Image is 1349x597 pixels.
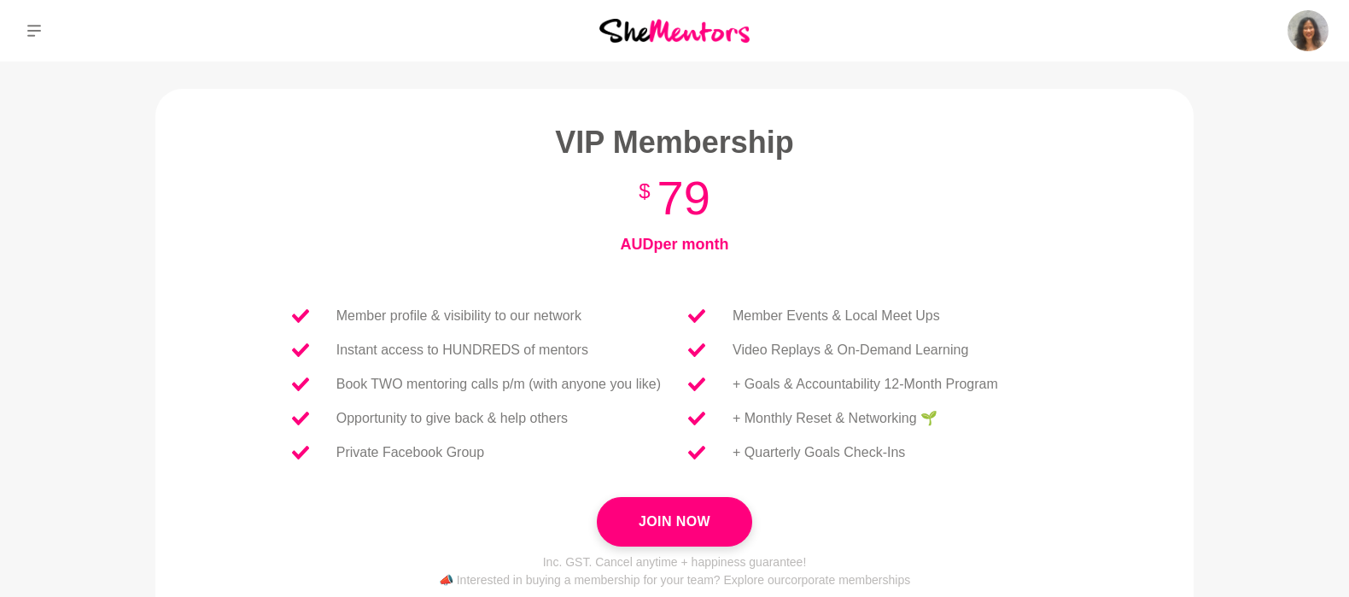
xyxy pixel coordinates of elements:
p: Instant access to HUNDREDS of mentors [336,340,588,360]
img: Constance Phua [1288,10,1329,51]
button: Join Now [597,497,752,547]
p: Book TWO mentoring calls p/m (with anyone you like) [336,374,661,395]
p: + Monthly Reset & Networking 🌱 [733,408,937,429]
h2: VIP Membership [265,123,1084,161]
p: Private Facebook Group [336,442,484,463]
p: Member profile & visibility to our network [336,306,581,326]
p: Video Replays & On-Demand Learning [733,340,968,360]
h4: AUD per month [265,235,1084,255]
p: Inc. GST. Cancel anytime + happiness guarantee! [265,553,1084,571]
p: Member Events & Local Meet Ups [733,306,940,326]
img: She Mentors Logo [599,19,750,42]
a: corporate memberships [785,573,910,587]
p: 📣 Interested in buying a membership for your team? Explore our [265,571,1084,589]
h3: 79 [265,168,1084,228]
p: + Quarterly Goals Check-Ins [733,442,905,463]
p: + Goals & Accountability 12-Month Program [733,374,998,395]
p: Opportunity to give back & help others [336,408,568,429]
